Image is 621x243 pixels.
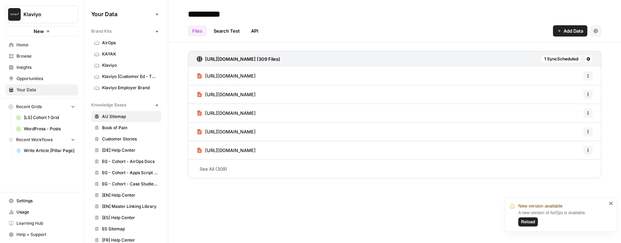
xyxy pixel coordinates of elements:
[91,82,161,93] a: Klaviyo Employer Brand
[91,133,161,145] a: Customer Stories
[6,134,78,145] button: Recent Workflows
[205,72,256,79] span: [URL][DOMAIN_NAME]
[518,203,562,210] span: New version available
[16,220,75,226] span: Learning Hub
[6,206,78,218] a: Usage
[91,212,161,223] a: [ES] Help Center
[91,48,161,60] a: KAYAK
[102,158,158,165] span: EG - Cohort - AirOps Docs
[13,123,78,134] a: WordPress - Posts
[102,147,158,153] span: [DE] Help Center
[541,55,581,63] button: 1 SyncScheduled
[197,67,256,85] a: [URL][DOMAIN_NAME]
[205,91,256,98] span: [URL][DOMAIN_NAME]
[91,156,161,167] a: EG - Cohort - AirOps Docs
[553,25,587,37] button: Add Data
[609,201,614,206] button: close
[563,27,583,34] span: Add Data
[91,28,112,34] span: Brand Kits
[91,71,161,82] a: Klaviyo [Customer Ed - TEST]
[6,73,78,84] a: Opportunities
[205,128,256,135] span: [URL][DOMAIN_NAME]
[16,87,75,93] span: Your Data
[6,218,78,229] a: Learning Hub
[91,223,161,235] a: ES Sitemap
[24,126,75,132] span: WordPress - Posts
[16,198,75,204] span: Settings
[16,231,75,238] span: Help + Support
[518,217,538,226] button: Reload
[209,25,244,37] a: Search Test
[102,192,158,198] span: [EN] Help Center
[205,55,280,63] h3: [URL][DOMAIN_NAME] (309 Files)
[102,181,158,187] span: EG - Cohort - Case Studies (All)
[91,167,161,178] a: EG - Cohort - Apps Script + Workspace Playbook
[102,62,158,68] span: Klaviyo
[91,60,161,71] a: Klaviyo
[6,62,78,73] a: Insights
[8,8,21,21] img: Klaviyo Logo
[205,147,256,154] span: [URL][DOMAIN_NAME]
[188,25,207,37] a: Files
[521,219,535,225] span: Reload
[16,42,75,48] span: Home
[16,64,75,71] span: Insights
[91,201,161,212] a: [EN] Master Linking Library
[544,56,578,62] span: 1 Sync Scheduled
[102,203,158,210] span: [EN] Master Linking Library
[6,195,78,206] a: Settings
[16,53,75,59] span: Browse
[6,26,78,37] button: New
[102,73,158,80] span: Klaviyo [Customer Ed - TEST]
[197,85,256,104] a: [URL][DOMAIN_NAME]
[102,85,158,91] span: Klaviyo Employer Brand
[91,122,161,133] a: Book of Pain
[6,51,78,62] a: Browse
[102,113,158,120] span: AU Sitemap
[91,178,161,190] a: EG - Cohort - Case Studies (All)
[16,209,75,215] span: Usage
[91,190,161,201] a: [EN] Help Center
[102,136,158,142] span: Customer Stories
[197,123,256,141] a: [URL][DOMAIN_NAME]
[102,226,158,232] span: ES Sitemap
[16,137,53,143] span: Recent Workflows
[102,170,158,176] span: EG - Cohort - Apps Script + Workspace Playbook
[197,104,256,122] a: [URL][DOMAIN_NAME]
[91,102,126,108] span: Knowledge Bases
[188,160,601,178] a: See All (309)
[6,39,78,51] a: Home
[34,28,44,35] span: New
[102,40,158,46] span: AirOps
[91,111,161,122] a: AU Sitemap
[102,51,158,57] span: KAYAK
[13,145,78,156] a: Write Article [Pillar Page]
[518,210,607,226] div: A new version of AirOps is available.
[102,125,158,131] span: Book of Pain
[16,104,42,110] span: Recent Grids
[205,110,256,117] span: [URL][DOMAIN_NAME]
[6,6,78,23] button: Workspace: Klaviyo
[102,215,158,221] span: [ES] Help Center
[6,84,78,96] a: Your Data
[6,101,78,112] button: Recent Grids
[197,141,256,159] a: [URL][DOMAIN_NAME]
[16,75,75,82] span: Opportunities
[247,25,263,37] a: API
[24,114,75,121] span: [LS] Cohort 1 Grid
[23,11,66,18] span: Klaviyo
[91,10,153,18] span: Your Data
[13,112,78,123] a: [LS] Cohort 1 Grid
[6,229,78,240] button: Help + Support
[24,147,75,154] span: Write Article [Pillar Page]
[91,145,161,156] a: [DE] Help Center
[197,51,280,67] a: [URL][DOMAIN_NAME] (309 Files)
[91,37,161,48] a: AirOps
